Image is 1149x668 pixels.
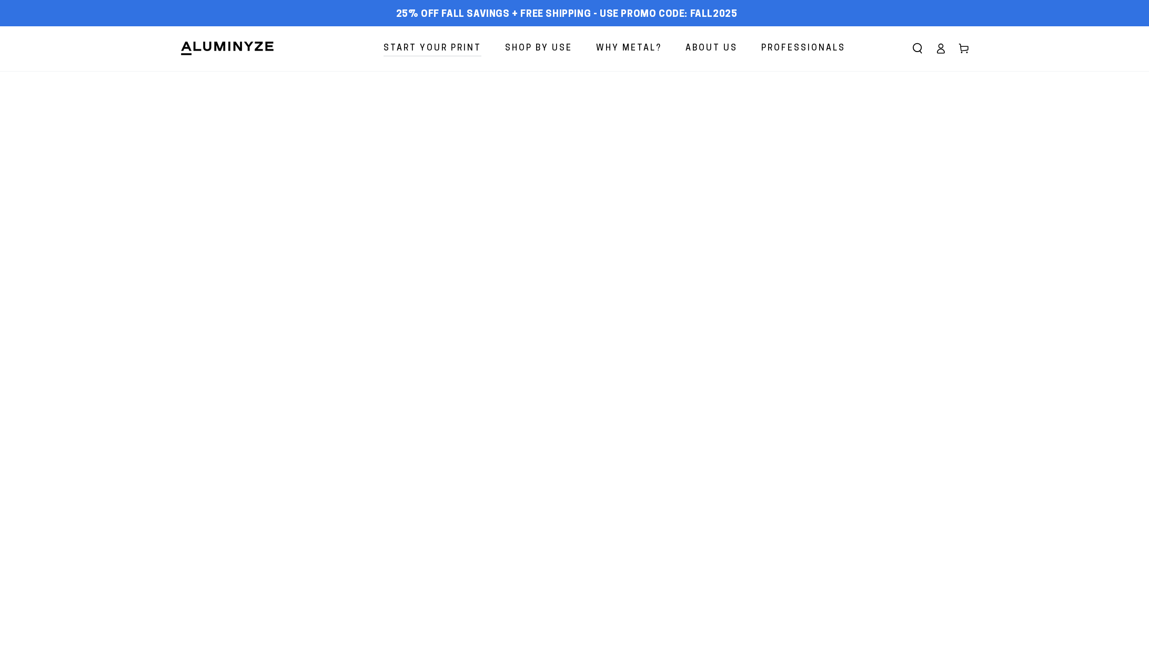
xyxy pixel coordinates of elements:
[686,41,738,56] span: About Us
[505,41,572,56] span: Shop By Use
[596,41,662,56] span: Why Metal?
[497,35,580,63] a: Shop By Use
[678,35,745,63] a: About Us
[588,35,670,63] a: Why Metal?
[753,35,853,63] a: Professionals
[396,9,738,21] span: 25% off FALL Savings + Free Shipping - Use Promo Code: FALL2025
[761,41,845,56] span: Professionals
[384,41,481,56] span: Start Your Print
[180,41,275,56] img: Aluminyze
[376,35,489,63] a: Start Your Print
[906,37,929,60] summary: Search our site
